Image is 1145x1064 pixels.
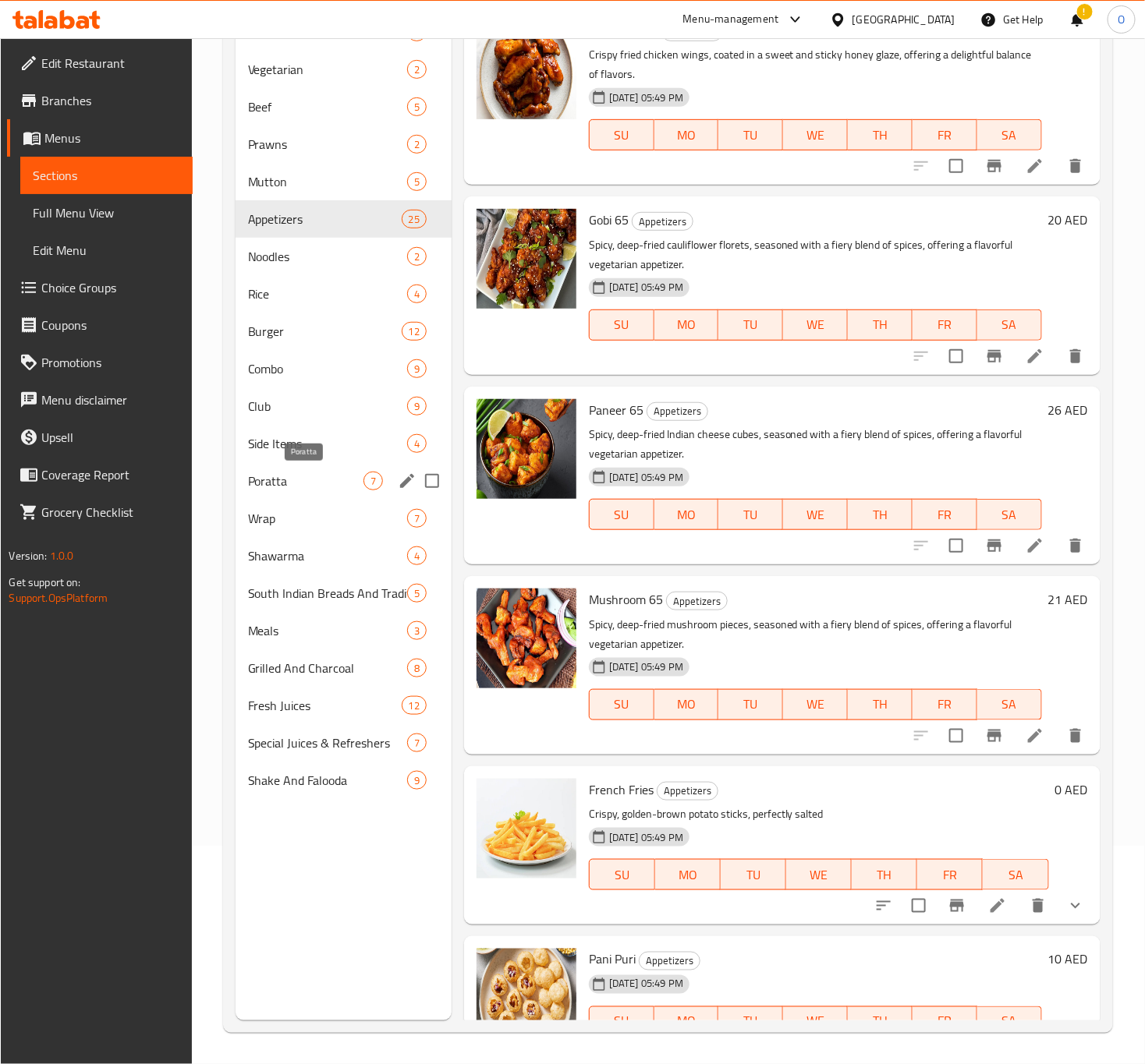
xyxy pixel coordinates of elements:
span: Grilled And Charcoal [248,659,407,677]
div: items [407,733,427,752]
button: MO [654,689,719,720]
span: Appetizers [647,402,707,420]
span: Choice Groups [41,278,179,297]
span: Fresh Juices [248,696,402,715]
div: items [402,322,427,341]
span: FR [923,864,977,886]
a: Edit Restaurant [7,44,192,82]
span: WE [792,864,845,886]
p: Crispy fried chicken wings, coated in a sweet and sticky honey glaze, offering a delightful balan... [589,45,1042,84]
button: SU [589,689,654,720]
h6: 26 AED [1048,399,1088,421]
span: Promotions [41,353,179,372]
span: 7 [408,511,426,526]
div: items [407,97,427,116]
span: [DATE] 05:49 PM [603,90,689,105]
div: Appetizers [639,952,700,970]
span: Meals [248,621,407,640]
div: items [407,135,427,154]
span: [DATE] 05:49 PM [603,470,689,485]
span: Side Items [248,434,407,453]
span: MO [661,504,713,526]
div: Appetizers [632,212,693,231]
button: SU [589,1006,654,1037]
h6: 21 AED [1048,589,1088,610]
img: Mushroom 65 [477,589,576,688]
a: Menus [7,119,192,157]
span: Combo [248,359,407,378]
span: 2 [408,62,426,77]
div: Prawns [248,135,407,154]
div: items [407,621,427,640]
div: items [407,285,427,303]
button: TU [718,309,783,341]
button: SU [589,309,654,341]
span: French Fries [589,778,654,801]
div: items [407,659,427,677]
div: Shawarma [248,546,407,565]
span: TH [854,504,906,526]
div: items [402,696,427,715]
button: edit [395,469,419,493]
div: Club [248,397,407,415]
span: Upsell [41,428,179,447]
span: 9 [408,773,426,788]
div: Shake And Falooda9 [236,762,452,799]
div: Mutton5 [236,163,452,200]
span: Select to update [940,340,973,373]
span: TU [727,864,780,886]
div: Noodles [248,247,407,266]
button: MO [654,1006,719,1037]
button: SU [589,119,654,150]
button: WE [783,499,848,530]
span: Appetizers [248,210,402,228]
span: WE [789,693,842,716]
div: Vegetarian2 [236,51,452,88]
span: SA [984,1010,1036,1033]
a: Promotions [7,344,192,381]
div: items [407,60,427,79]
span: TU [725,1010,777,1033]
button: SU [589,859,655,890]
span: [DATE] 05:49 PM [603,830,689,845]
a: Menu disclaimer [7,381,192,419]
span: Sections [33,166,179,185]
a: Edit menu item [1026,726,1044,745]
span: Shake And Falooda [248,771,407,790]
div: Appetizers [666,592,728,610]
button: SA [983,859,1048,890]
span: SA [984,693,1036,716]
span: SU [596,313,648,336]
h6: 23 AED [1048,19,1088,41]
button: TU [718,119,783,150]
p: Spicy, deep-fried Indian cheese cubes, seasoned with a fiery blend of spices, offering a flavorfu... [589,425,1042,464]
a: Support.OpsPlatform [9,588,108,608]
span: Appetizers [633,213,693,231]
button: delete [1057,527,1094,564]
button: TU [718,499,783,530]
a: Choice Groups [7,269,192,306]
span: 2 [408,137,426,152]
button: FR [913,1006,977,1037]
a: Branches [7,82,192,119]
div: Appetizers25 [236,200,452,238]
div: Mutton [248,172,407,191]
h6: 0 AED [1055,779,1088,801]
div: Appetizers [657,782,718,801]
nav: Menu sections [236,7,452,805]
span: Vegetarian [248,60,407,79]
div: Burger [248,322,402,341]
span: SU [596,693,648,716]
span: TU [725,313,777,336]
span: SU [596,504,648,526]
span: Version: [9,546,47,566]
div: Combo9 [236,350,452,387]
div: Shawarma4 [236,537,452,574]
button: delete [1019,887,1057,924]
span: TH [854,1010,906,1033]
span: Edit Menu [33,241,179,260]
p: Spicy, deep-fried cauliflower florets, seasoned with a fiery blend of spices, offering a flavorfu... [589,235,1042,274]
button: FR [913,689,977,720]
div: Special Juices & Refreshers7 [236,724,452,762]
